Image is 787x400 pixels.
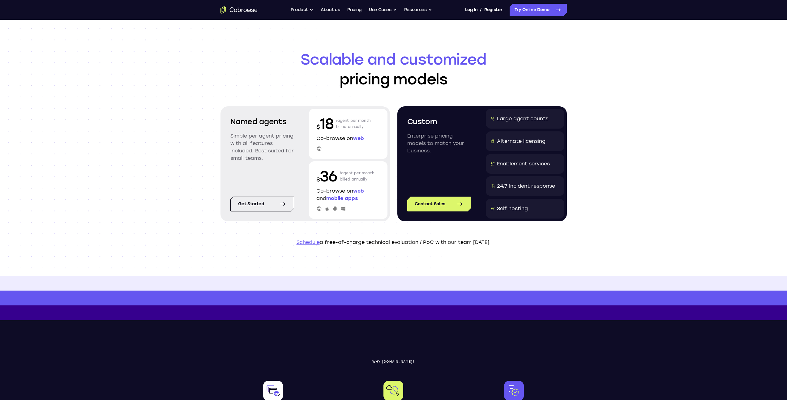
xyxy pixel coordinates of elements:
p: a free-of-charge technical evaluation / PoC with our team [DATE]. [220,239,567,246]
span: web [353,135,364,141]
a: Try Online Demo [510,4,567,16]
p: Simple per agent pricing with all features included. Best suited for small teams. [230,132,294,162]
h2: Named agents [230,116,294,127]
h2: Custom [407,116,471,127]
span: mobile apps [326,195,358,201]
a: Contact Sales [407,197,471,211]
button: Use Cases [369,4,397,16]
span: Scalable and customized [220,49,567,69]
p: Co-browse on and [316,187,380,202]
p: WHY [DOMAIN_NAME]? [220,360,567,364]
a: About us [321,4,340,16]
div: Large agent counts [497,115,548,122]
div: Enablement services [497,160,550,168]
span: / [480,6,482,14]
p: /agent per month billed annually [340,166,374,186]
div: Self hosting [497,205,528,212]
a: Pricing [347,4,361,16]
p: 36 [316,166,337,186]
p: 18 [316,114,334,134]
a: Go to the home page [220,6,258,14]
p: /agent per month billed annually [336,114,371,134]
span: $ [316,176,320,183]
span: web [353,188,364,194]
a: Get started [230,197,294,211]
a: Log In [465,4,477,16]
h1: pricing models [220,49,567,89]
button: Resources [404,4,432,16]
p: Co-browse on [316,135,380,142]
a: Schedule [297,239,320,245]
p: Enterprise pricing models to match your business. [407,132,471,155]
span: $ [316,124,320,130]
a: Register [484,4,502,16]
button: Product [291,4,314,16]
div: 24/7 Incident response [497,182,555,190]
div: Alternate licensing [497,138,545,145]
